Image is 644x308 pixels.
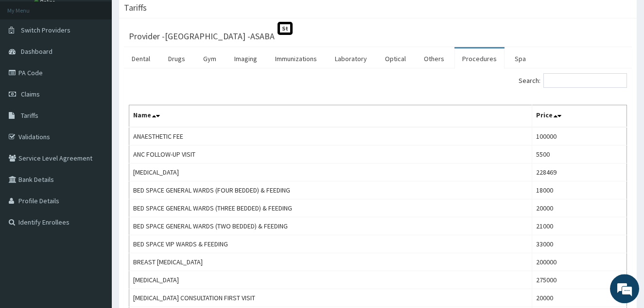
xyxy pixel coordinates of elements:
[543,73,627,88] input: Search:
[124,3,147,12] h3: Tariffs
[507,49,534,69] a: Spa
[129,127,532,146] td: ANAESTHETIC FEE
[519,73,627,88] label: Search:
[532,199,627,217] td: 20000
[416,49,452,69] a: Others
[129,105,532,128] th: Name
[267,49,325,69] a: Immunizations
[21,26,70,34] span: Switch Providers
[129,199,532,217] td: BED SPACE GENERAL WARDS (THREE BEDDED) & FEEDING
[226,49,265,69] a: Imaging
[532,163,627,181] td: 228469
[532,235,627,253] td: 33000
[21,111,38,120] span: Tariffs
[18,49,39,73] img: d_794563401_company_1708531726252_794563401
[129,146,532,163] td: ANC FOLLOW-UP VISIT
[21,47,52,56] span: Dashboard
[129,181,532,199] td: BED SPACE GENERAL WARDS (FOUR BEDDED) & FEEDING
[377,49,414,69] a: Optical
[129,163,532,181] td: [MEDICAL_DATA]
[532,289,627,307] td: 20000
[159,5,183,28] div: Minimize live chat window
[532,181,627,199] td: 18000
[124,49,158,69] a: Dental
[327,49,375,69] a: Laboratory
[278,22,293,35] span: St
[532,253,627,271] td: 200000
[56,92,134,190] span: We're online!
[160,49,193,69] a: Drugs
[129,253,532,271] td: BREAST [MEDICAL_DATA]
[532,271,627,289] td: 275000
[129,235,532,253] td: BED SPACE VIP WARDS & FEEDING
[129,289,532,307] td: [MEDICAL_DATA] CONSULTATION FIRST VISIT
[532,217,627,235] td: 21000
[129,271,532,289] td: [MEDICAL_DATA]
[532,105,627,128] th: Price
[532,127,627,146] td: 100000
[51,54,163,67] div: Chat with us now
[454,49,505,69] a: Procedures
[129,217,532,235] td: BED SPACE GENERAL WARDS (TWO BEDDED) & FEEDING
[129,32,275,41] h3: Provider - [GEOGRAPHIC_DATA] -ASABA
[195,49,224,69] a: Gym
[532,146,627,163] td: 5500
[21,90,40,98] span: Claims
[5,205,185,239] textarea: Type your message and hit 'Enter'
